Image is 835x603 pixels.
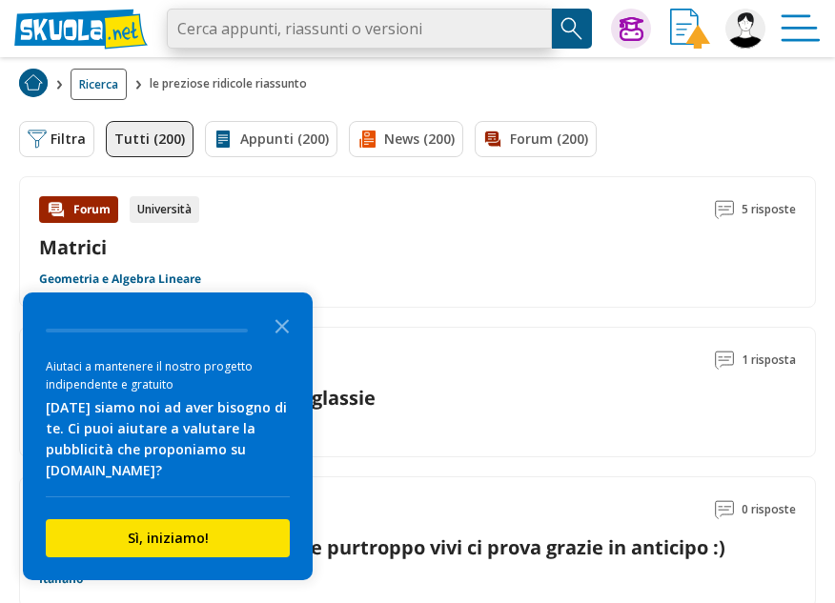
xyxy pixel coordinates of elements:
img: Chiedi Tutor AI [620,17,643,41]
span: 5 risposte [742,196,796,223]
button: Sì, iniziamo! [46,519,290,557]
a: News (200) [349,121,463,157]
img: Commenti lettura [715,351,734,370]
img: Chiarac789 [725,9,765,49]
div: Università [130,196,199,223]
div: Survey [23,292,313,580]
input: Cerca appunti, riassunti o versioni [167,9,552,49]
a: Matrici [39,234,107,260]
a: Home [19,69,48,100]
a: Mi servirebbe il riassunto di 'e purtroppo vivi ci prova grazie in anticipo :) [39,534,725,560]
span: 1 risposta [742,347,796,373]
button: Close the survey [263,306,301,344]
div: Aiutaci a mantenere il nostro progetto indipendente e gratuito [46,357,290,393]
button: Search Button [552,9,592,49]
div: Forum [39,196,118,223]
img: Commenti lettura [715,500,734,519]
img: Invia appunto [670,9,710,49]
img: Forum contenuto [47,200,66,219]
a: Ricerca [71,69,127,100]
a: Appunti (200) [205,121,337,157]
img: Cerca appunti, riassunti o versioni [558,14,586,43]
img: Filtra filtri mobile [28,130,47,149]
a: Geometria e Algebra Lineare [39,271,201,287]
a: Tutti (200) [106,121,193,157]
img: Forum filtro contenuto [483,130,502,149]
img: Commenti lettura [715,200,734,219]
img: News filtro contenuto [357,130,377,149]
img: Menù [781,9,821,49]
a: Forum (200) [475,121,597,157]
img: Home [19,69,48,97]
span: le preziose ridicole riassunto [150,69,315,100]
div: [DATE] siamo noi ad aver bisogno di te. Ci puoi aiutare a valutare la pubblicità che proponiamo s... [46,397,290,481]
img: Appunti filtro contenuto [214,130,233,149]
button: Filtra [19,121,94,157]
span: 0 risposte [742,496,796,523]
